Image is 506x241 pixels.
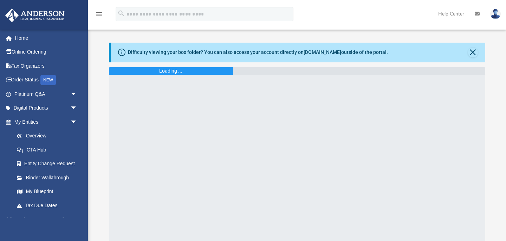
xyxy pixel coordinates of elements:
a: Binder Walkthrough [10,171,88,185]
i: menu [95,10,103,18]
a: Tax Due Dates [10,198,88,212]
a: Home [5,31,88,45]
a: Order StatusNEW [5,73,88,87]
a: Overview [10,129,88,143]
div: Loading ... [159,67,182,75]
a: CTA Hub [10,143,88,157]
span: arrow_drop_down [70,212,84,227]
a: My Entitiesarrow_drop_down [5,115,88,129]
i: search [117,10,125,17]
img: Anderson Advisors Platinum Portal [3,8,67,22]
div: NEW [40,75,56,85]
a: My [PERSON_NAME] Teamarrow_drop_down [5,212,84,235]
a: Entity Change Request [10,157,88,171]
a: My Blueprint [10,185,84,199]
a: Platinum Q&Aarrow_drop_down [5,87,88,101]
span: arrow_drop_down [70,87,84,101]
a: Tax Organizers [5,59,88,73]
button: Close [468,48,478,57]
a: [DOMAIN_NAME] [304,49,341,55]
img: User Pic [490,9,501,19]
div: Difficulty viewing your box folder? You can also access your account directly on outside of the p... [128,49,388,56]
span: arrow_drop_down [70,115,84,129]
a: menu [95,13,103,18]
a: Online Ordering [5,45,88,59]
a: Digital Productsarrow_drop_down [5,101,88,115]
span: arrow_drop_down [70,101,84,116]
